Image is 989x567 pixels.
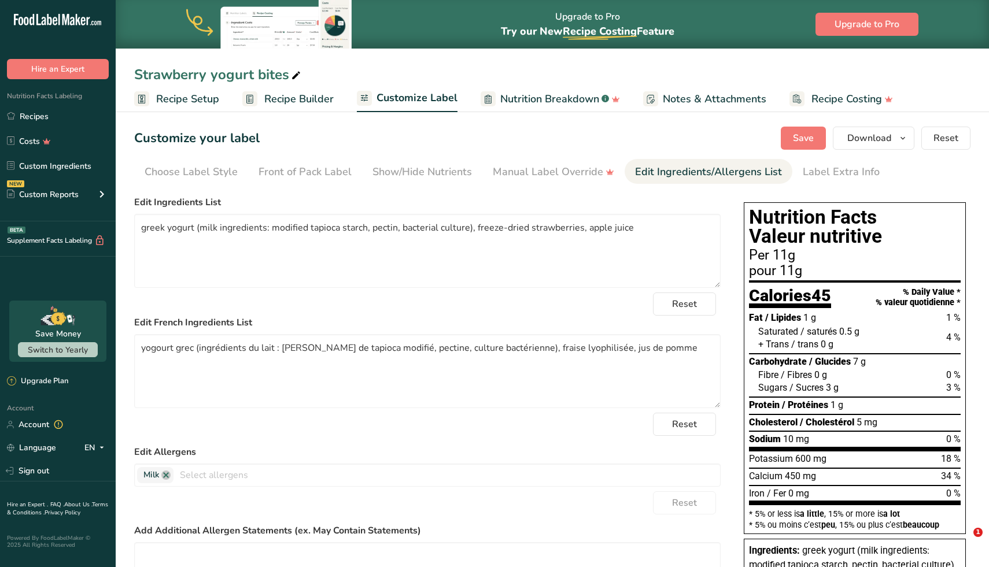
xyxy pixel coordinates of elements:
[749,470,783,481] span: Calcium
[501,24,674,38] span: Try our New Feature
[835,17,899,31] span: Upgrade to Pro
[143,469,159,481] span: Milk
[821,339,833,350] span: 0 g
[134,316,721,329] label: Edit French Ingredients List
[493,164,614,180] div: Manual Label Override
[749,545,800,556] span: Ingredients:
[826,382,839,393] span: 3 g
[481,86,620,112] a: Nutrition Breakdown
[809,356,851,367] span: / Glucides
[134,195,721,209] label: Edit Ingredients List
[789,382,824,393] span: / Sucres
[946,488,961,499] span: 0 %
[903,520,939,529] span: beaucoup
[259,164,352,180] div: Front of Pack Label
[749,264,961,278] div: pour 11g
[758,382,787,393] span: Sugars
[7,501,48,509] a: Hire an Expert .
[134,445,721,459] label: Edit Allergens
[803,312,816,323] span: 1 g
[7,180,24,187] div: NEW
[933,131,958,145] span: Reset
[7,535,109,549] div: Powered By FoodLabelMaker © 2025 All Rights Reserved
[672,417,697,431] span: Reset
[946,332,961,343] span: 4 %
[749,453,793,464] span: Potassium
[174,466,720,484] input: Select allergens
[84,441,109,455] div: EN
[815,13,918,36] button: Upgrade to Pro
[7,188,79,201] div: Custom Reports
[377,90,457,106] span: Customize Label
[134,524,721,538] label: Add Additional Allergen Statements (ex. May Contain Statements)
[501,1,674,49] div: Upgrade to Pro
[791,339,818,350] span: / trans
[821,520,835,529] span: peu
[653,413,716,436] button: Reset
[814,369,827,380] span: 0 g
[811,286,831,305] span: 45
[781,369,812,380] span: / Fibres
[973,528,983,537] span: 1
[749,417,798,428] span: Cholesterol
[672,496,697,510] span: Reset
[950,528,977,555] iframe: Intercom live chat
[781,127,826,150] button: Save
[357,85,457,113] a: Customize Label
[134,129,260,148] h1: Customize your label
[563,24,637,38] span: Recipe Costing
[793,131,814,145] span: Save
[803,164,880,180] div: Label Extra Info
[64,501,92,509] a: About Us .
[145,164,238,180] div: Choose Label Style
[18,342,98,357] button: Switch to Yearly
[242,86,334,112] a: Recipe Builder
[28,344,88,355] span: Switch to Yearly
[946,433,961,444] span: 0 %
[663,91,766,107] span: Notes & Attachments
[749,312,763,323] span: Fat
[749,207,961,246] h1: Nutrition Facts Valeur nutritive
[789,86,893,112] a: Recipe Costing
[500,91,599,107] span: Nutrition Breakdown
[946,382,961,393] span: 3 %
[857,417,877,428] span: 5 mg
[50,501,64,509] a: FAQ .
[7,501,108,517] a: Terms & Conditions .
[946,312,961,323] span: 1 %
[156,91,219,107] span: Recipe Setup
[672,297,697,311] span: Reset
[883,509,900,518] span: a lot
[831,399,843,410] span: 1 g
[134,86,219,112] a: Recipe Setup
[749,433,781,444] span: Sodium
[749,249,961,262] div: Per 11g
[941,453,961,464] span: 18 %
[8,227,25,234] div: BETA
[749,287,831,309] div: Calories
[758,339,789,350] span: + Trans
[7,376,68,387] div: Upgrade Plan
[372,164,472,180] div: Show/Hide Nutrients
[758,326,798,337] span: Saturated
[946,369,961,380] span: 0 %
[767,488,786,499] span: / Fer
[635,164,782,180] div: Edit Ingredients/Allergens List
[7,59,109,79] button: Hire an Expert
[800,417,854,428] span: / Cholestérol
[758,369,778,380] span: Fibre
[7,438,56,458] a: Language
[35,328,81,340] div: Save Money
[811,91,882,107] span: Recipe Costing
[800,509,824,518] span: a little
[749,505,961,529] section: * 5% or less is , 15% or more is
[876,287,961,307] div: % Daily Value * % valeur quotidienne *
[783,433,809,444] span: 10 mg
[749,399,780,410] span: Protein
[921,127,970,150] button: Reset
[795,453,826,464] span: 600 mg
[643,86,766,112] a: Notes & Attachments
[653,292,716,316] button: Reset
[765,312,801,323] span: / Lipides
[800,326,837,337] span: / saturés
